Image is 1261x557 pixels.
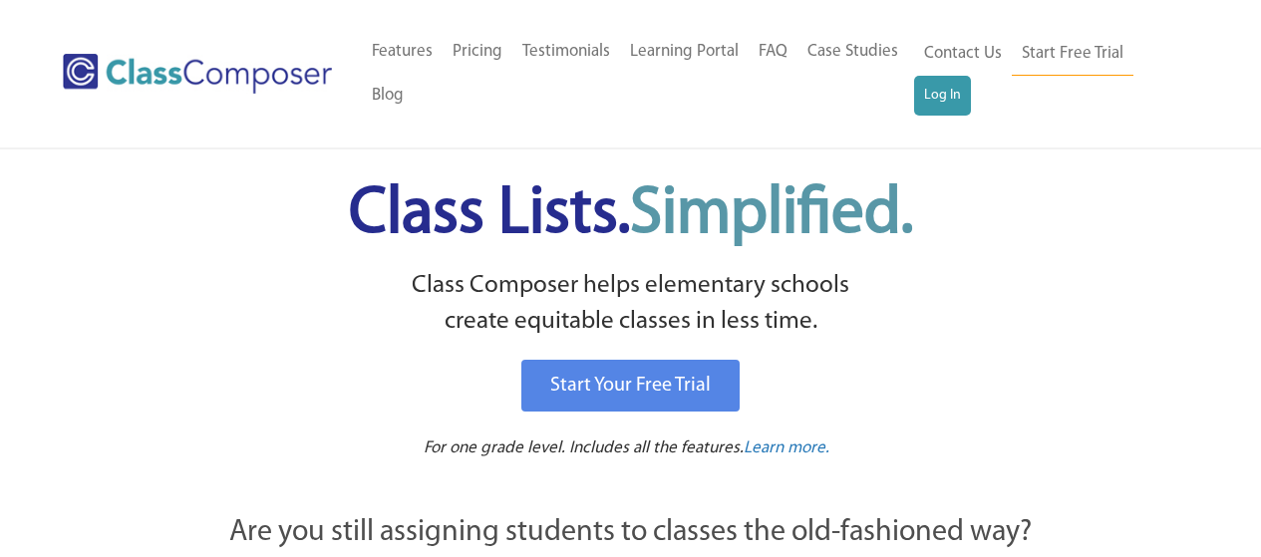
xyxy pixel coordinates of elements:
[63,54,332,94] img: Class Composer
[744,436,829,461] a: Learn more.
[630,182,913,247] span: Simplified.
[362,30,914,118] nav: Header Menu
[1012,32,1133,77] a: Start Free Trial
[521,360,740,412] a: Start Your Free Trial
[362,30,443,74] a: Features
[620,30,749,74] a: Learning Portal
[123,511,1139,555] p: Are you still assigning students to classes the old-fashioned way?
[914,32,1183,116] nav: Header Menu
[362,74,414,118] a: Blog
[512,30,620,74] a: Testimonials
[550,376,711,396] span: Start Your Free Trial
[914,76,971,116] a: Log In
[797,30,908,74] a: Case Studies
[914,32,1012,76] a: Contact Us
[443,30,512,74] a: Pricing
[749,30,797,74] a: FAQ
[349,182,913,247] span: Class Lists.
[120,268,1142,341] p: Class Composer helps elementary schools create equitable classes in less time.
[424,439,744,456] span: For one grade level. Includes all the features.
[744,439,829,456] span: Learn more.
